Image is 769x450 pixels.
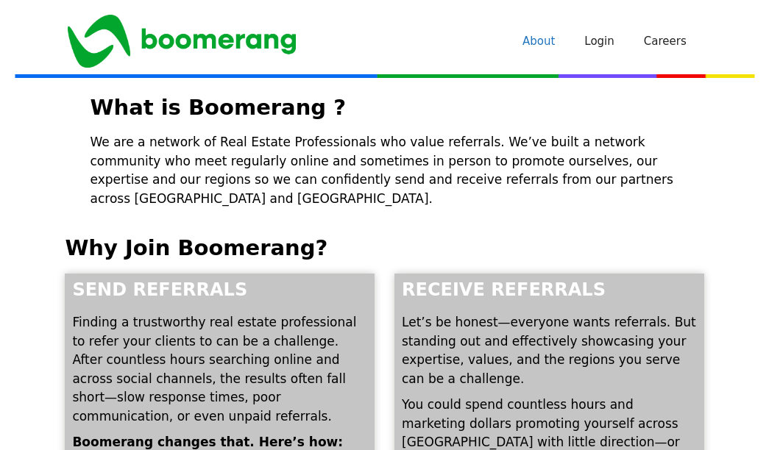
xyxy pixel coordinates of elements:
p: We are a network of Real Estate Professionals who value referrals. We’ve built a network communit... [91,133,679,208]
a: Login [570,19,628,63]
p: Finding a trustworthy real estate professional to refer your clients to can be a challenge. After... [72,313,367,426]
p: Let’s be honest—everyone wants referrals. But standing out and effectively showcasing your expert... [402,313,697,388]
img: Boomerang Realty Network [68,15,296,68]
nav: Primary [508,19,701,63]
h4: Send Referrals [72,281,367,299]
h4: Receive Referrals [402,281,697,299]
h3: Why Join Boomerang? [65,238,704,259]
a: About [508,19,570,63]
h3: What is Boomerang ? [91,97,679,118]
strong: Boomerang changes that. Here’s how: [72,435,343,449]
a: Careers [629,19,701,63]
